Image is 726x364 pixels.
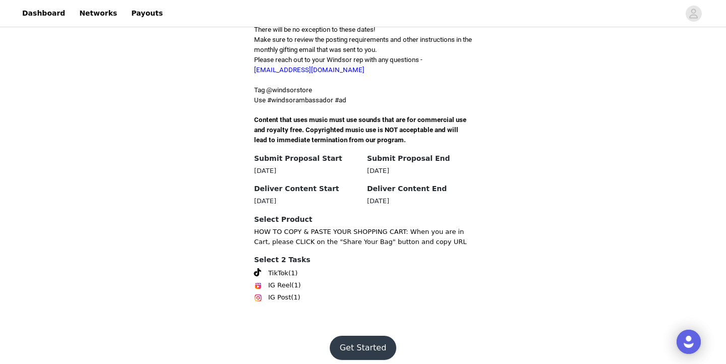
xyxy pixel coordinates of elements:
span: Content that uses music must use sounds that are for commercial use and royalty free. Copyrighted... [254,116,468,144]
a: Payouts [125,2,169,25]
a: Networks [73,2,123,25]
img: Instagram Reels Icon [254,282,262,290]
div: [DATE] [254,166,359,176]
span: TikTok [268,268,288,278]
div: [DATE] [367,166,472,176]
span: (1) [288,268,297,278]
p: HOW TO COPY & PASTE YOUR SHOPPING CART: When you are in Cart, please CLICK on the "Share Your Bag... [254,227,472,247]
a: [EMAIL_ADDRESS][DOMAIN_NAME] [254,66,365,74]
div: Open Intercom Messenger [677,330,701,354]
div: avatar [689,6,698,22]
h4: Select 2 Tasks [254,255,472,265]
div: [DATE] [254,196,359,206]
span: IG Post [268,292,291,302]
span: (1) [291,280,300,290]
h4: Select Product [254,214,472,225]
span: Please reach out to your Windsor rep with any questions - [254,56,422,74]
a: Dashboard [16,2,71,25]
h4: Submit Proposal Start [254,153,359,164]
span: (1) [291,292,300,302]
span: Use #windsorambassador #ad [254,96,346,104]
span: Tag @windsorstore [254,86,312,94]
button: Get Started [330,336,397,360]
h4: Submit Proposal End [367,153,472,164]
div: [DATE] [367,196,472,206]
h4: Deliver Content End [367,184,472,194]
span: Make sure to review the posting requirements and other instructions in the monthly gifting email ... [254,36,472,53]
h4: Deliver Content Start [254,184,359,194]
span: IG Reel [268,280,291,290]
img: Instagram Icon [254,294,262,302]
